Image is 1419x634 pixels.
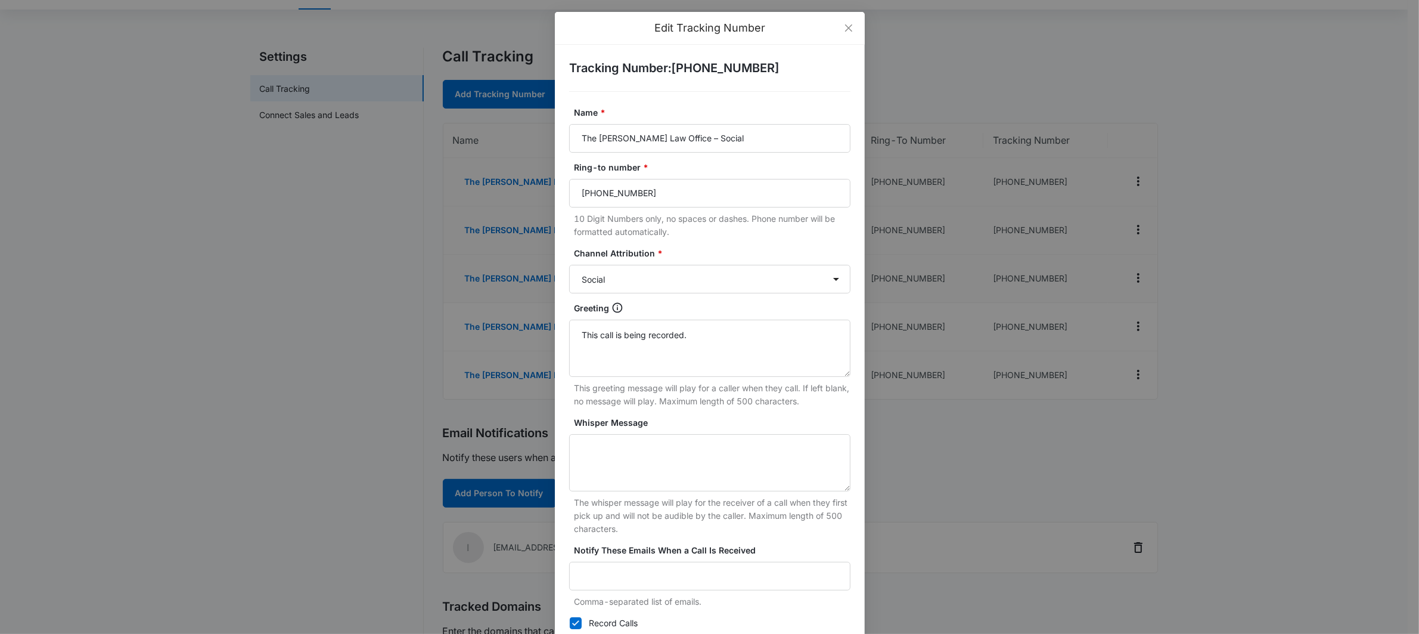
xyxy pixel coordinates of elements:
label: Channel Attribution [574,247,855,260]
button: Close [833,12,865,44]
p: Comma-separated list of emails. [574,595,850,608]
p: This greeting message will play for a caller when they call. If left blank, no message will play.... [574,382,850,408]
label: Name [574,106,855,119]
p: 10 Digit Numbers only, no spaces or dashes. Phone number will be formatted automatically. [574,212,850,239]
label: Whisper Message [574,416,855,429]
label: Ring-to number [574,161,855,174]
p: The whisper message will play for the receiver of a call when they first pick up and will not be ... [574,496,850,536]
label: Record Calls [569,617,850,630]
label: Notify These Emails When a Call Is Received [574,544,855,557]
h2: Tracking Number : [PHONE_NUMBER] [569,59,850,77]
p: Greeting [574,302,609,315]
div: Edit Tracking Number [569,21,850,35]
textarea: This call is being recorded. [569,320,850,377]
span: close [844,23,853,33]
